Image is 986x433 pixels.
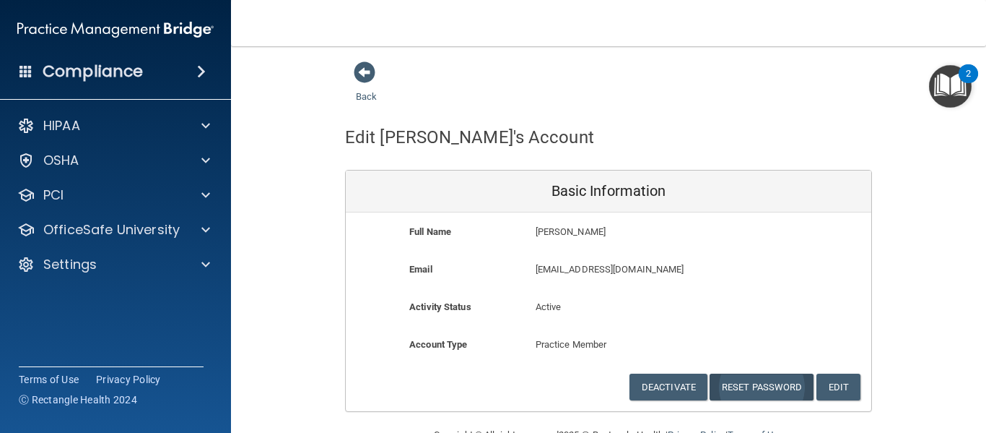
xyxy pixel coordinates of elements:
[409,339,467,350] b: Account Type
[409,301,471,312] b: Activity Status
[536,336,682,353] p: Practice Member
[816,374,860,400] button: Edit
[43,117,80,134] p: HIPAA
[43,61,143,82] h4: Compliance
[17,187,210,204] a: PCI
[17,15,214,44] img: PMB logo
[19,372,79,387] a: Terms of Use
[43,187,64,204] p: PCI
[43,152,79,169] p: OSHA
[929,65,972,108] button: Open Resource Center, 2 new notifications
[966,74,971,93] div: 2
[17,221,210,239] a: OfficeSafe University
[536,261,766,278] p: [EMAIL_ADDRESS][DOMAIN_NAME]
[629,374,707,400] button: Deactivate
[43,256,97,273] p: Settings
[17,117,210,134] a: HIPAA
[710,374,813,400] button: Reset Password
[43,221,180,239] p: OfficeSafe University
[96,372,161,387] a: Privacy Policy
[17,152,210,169] a: OSHA
[17,256,210,273] a: Settings
[346,171,871,213] div: Basic Information
[409,264,432,275] b: Email
[19,393,137,407] span: Ⓒ Rectangle Health 2024
[536,299,682,316] p: Active
[345,128,594,147] h4: Edit [PERSON_NAME]'s Account
[409,226,451,237] b: Full Name
[536,223,766,241] p: [PERSON_NAME]
[356,74,377,102] a: Back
